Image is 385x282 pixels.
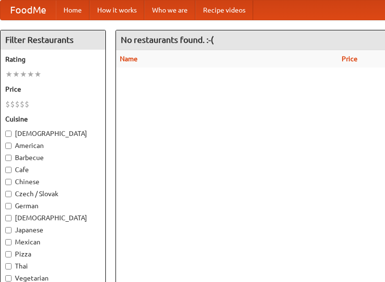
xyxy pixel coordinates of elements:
label: Mexican [5,237,101,247]
li: $ [25,99,29,109]
label: [DEMOGRAPHIC_DATA] [5,129,101,138]
input: Czech / Slovak [5,191,12,197]
li: ★ [13,69,20,80]
li: ★ [34,69,41,80]
input: Mexican [5,239,12,245]
label: Thai [5,261,101,271]
input: Thai [5,263,12,269]
h5: Cuisine [5,114,101,124]
input: Japanese [5,227,12,233]
input: [DEMOGRAPHIC_DATA] [5,131,12,137]
input: American [5,143,12,149]
li: ★ [27,69,34,80]
a: Home [56,0,90,20]
label: Czech / Slovak [5,189,101,199]
li: ★ [20,69,27,80]
h4: Filter Restaurants [0,30,105,50]
input: German [5,203,12,209]
label: Cafe [5,165,101,175]
a: Price [342,55,358,63]
input: [DEMOGRAPHIC_DATA] [5,215,12,221]
input: Chinese [5,179,12,185]
input: Cafe [5,167,12,173]
input: Pizza [5,251,12,257]
h5: Price [5,84,101,94]
li: ★ [5,69,13,80]
label: American [5,141,101,150]
li: $ [5,99,10,109]
label: Chinese [5,177,101,187]
a: FoodMe [0,0,56,20]
li: $ [10,99,15,109]
a: Recipe videos [195,0,253,20]
input: Barbecue [5,155,12,161]
input: Vegetarian [5,275,12,282]
a: Who we are [144,0,195,20]
ng-pluralize: No restaurants found. :-( [121,35,214,44]
a: How it works [90,0,144,20]
li: $ [20,99,25,109]
label: [DEMOGRAPHIC_DATA] [5,213,101,223]
h5: Rating [5,54,101,64]
label: Pizza [5,249,101,259]
li: $ [15,99,20,109]
label: Barbecue [5,153,101,162]
label: Japanese [5,225,101,235]
label: German [5,201,101,211]
a: Name [120,55,138,63]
